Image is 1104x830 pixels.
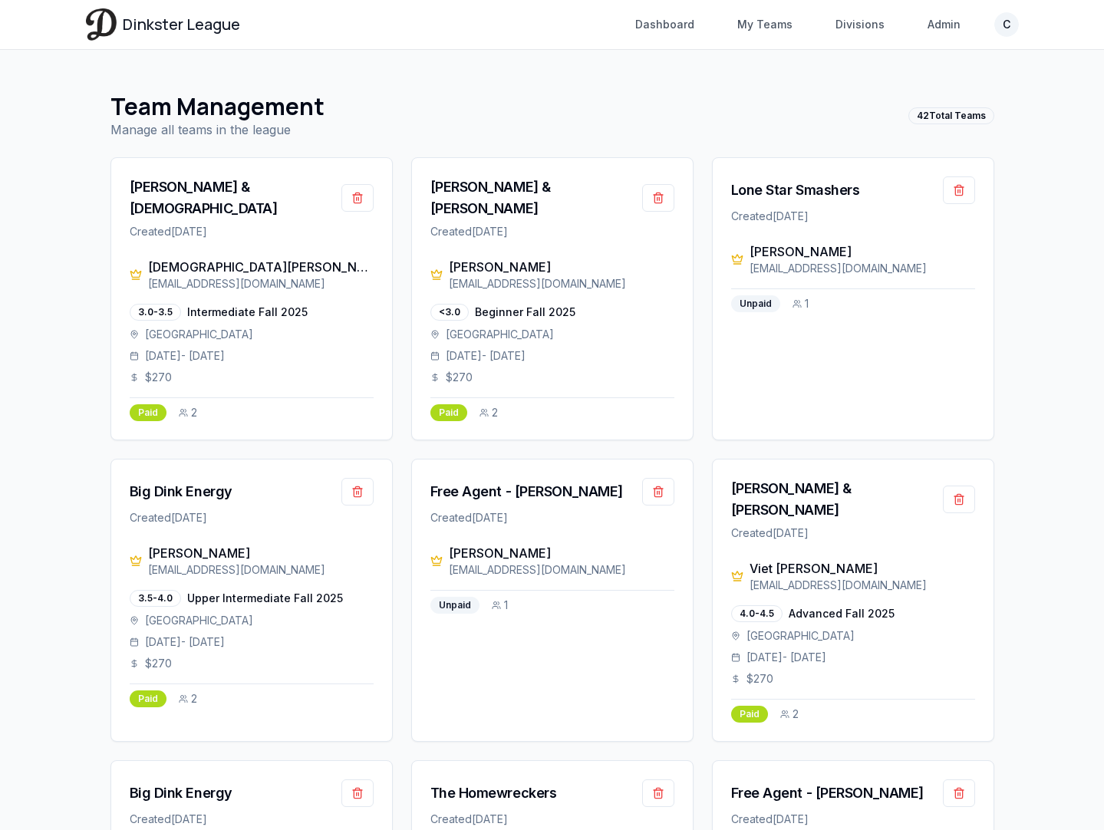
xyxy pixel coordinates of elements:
[780,706,799,722] div: 2
[430,510,674,525] div: Created [DATE]
[430,304,469,321] div: <3.0
[145,348,225,364] span: [DATE] - [DATE]
[130,304,181,321] div: 3.0-3.5
[731,180,860,201] a: Lone Star Smashers
[731,295,780,312] div: Unpaid
[145,634,225,650] span: [DATE] - [DATE]
[731,478,943,521] a: [PERSON_NAME] & [PERSON_NAME]
[148,544,374,562] div: [PERSON_NAME]
[430,176,642,219] a: [PERSON_NAME] & [PERSON_NAME]
[449,562,674,578] div: [EMAIL_ADDRESS][DOMAIN_NAME]
[130,590,181,607] div: 3.5-4.0
[130,370,374,385] div: $ 270
[626,11,704,38] a: Dashboard
[130,782,232,804] a: Big Dink Energy
[449,258,674,276] div: [PERSON_NAME]
[430,597,479,614] div: Unpaid
[110,120,325,139] p: Manage all teams in the league
[750,242,975,261] div: [PERSON_NAME]
[750,559,975,578] div: Viet [PERSON_NAME]
[145,327,253,342] span: [GEOGRAPHIC_DATA]
[793,296,809,311] div: 1
[430,370,674,385] div: $ 270
[86,8,117,40] img: Dinkster
[750,261,975,276] div: [EMAIL_ADDRESS][DOMAIN_NAME]
[130,690,166,707] div: Paid
[908,107,994,124] div: 42 Total Teams
[148,258,374,276] div: [DEMOGRAPHIC_DATA][PERSON_NAME]
[110,93,325,120] h1: Team Management
[130,176,341,219] a: [PERSON_NAME] & [DEMOGRAPHIC_DATA]
[130,224,374,239] div: Created [DATE]
[918,11,970,38] a: Admin
[130,481,232,502] a: Big Dink Energy
[475,305,575,320] span: Beginner Fall 2025
[731,209,975,224] div: Created [DATE]
[430,224,674,239] div: Created [DATE]
[130,812,374,827] div: Created [DATE]
[731,782,924,804] a: Free Agent - [PERSON_NAME]
[994,12,1019,37] button: C
[826,11,894,38] a: Divisions
[731,812,975,827] div: Created [DATE]
[449,544,674,562] div: [PERSON_NAME]
[789,606,895,621] span: Advanced Fall 2025
[731,671,975,687] div: $ 270
[187,305,308,320] span: Intermediate Fall 2025
[430,812,674,827] div: Created [DATE]
[148,562,374,578] div: [EMAIL_ADDRESS][DOMAIN_NAME]
[731,525,975,541] div: Created [DATE]
[746,628,855,644] span: [GEOGRAPHIC_DATA]
[446,348,526,364] span: [DATE] - [DATE]
[449,276,674,291] div: [EMAIL_ADDRESS][DOMAIN_NAME]
[145,613,253,628] span: [GEOGRAPHIC_DATA]
[728,11,802,38] a: My Teams
[148,276,374,291] div: [EMAIL_ADDRESS][DOMAIN_NAME]
[130,656,374,671] div: $ 270
[446,327,554,342] span: [GEOGRAPHIC_DATA]
[731,706,768,723] div: Paid
[479,405,498,420] div: 2
[750,578,975,593] div: [EMAIL_ADDRESS][DOMAIN_NAME]
[130,404,166,421] div: Paid
[86,8,240,40] a: Dinkster League
[430,404,467,421] div: Paid
[430,481,623,502] a: Free Agent - [PERSON_NAME]
[123,14,240,35] span: Dinkster League
[187,591,343,606] span: Upper Intermediate Fall 2025
[179,405,197,420] div: 2
[179,691,197,706] div: 2
[430,782,557,804] a: The Homewreckers
[492,598,508,613] div: 1
[130,510,374,525] div: Created [DATE]
[746,650,826,665] span: [DATE] - [DATE]
[731,605,783,622] div: 4.0-4.5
